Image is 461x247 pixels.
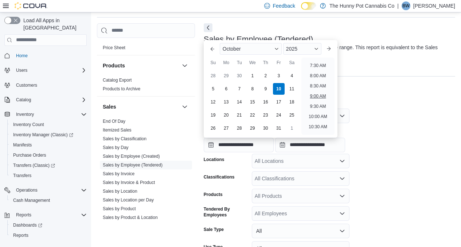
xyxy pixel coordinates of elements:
[283,43,321,55] div: Button. Open the year selector. 2025 is currently selected.
[306,133,330,141] li: 11:00 AM
[16,212,31,218] span: Reports
[10,130,87,139] span: Inventory Manager (Classic)
[220,83,232,95] div: day-6
[103,206,136,212] span: Sales by Product
[103,153,160,159] span: Sales by Employee (Created)
[7,150,90,160] button: Purchase Orders
[1,50,90,61] button: Home
[103,206,136,211] a: Sales by Product
[207,43,218,55] button: Previous Month
[402,1,410,10] div: Bonnie Wong
[13,66,87,75] span: Users
[16,187,38,193] span: Operations
[103,62,125,69] h3: Products
[204,23,212,32] button: Next
[204,192,223,197] label: Products
[339,211,345,216] button: Open list of options
[306,112,330,121] li: 10:00 AM
[7,195,90,205] button: Cash Management
[13,162,55,168] span: Transfers (Classic)
[339,176,345,181] button: Open list of options
[301,2,316,10] input: Dark Mode
[273,57,285,68] div: Fr
[103,136,146,142] span: Sales by Classification
[204,227,224,232] label: Sale Type
[16,53,28,59] span: Home
[103,189,137,194] a: Sales by Location
[220,96,232,108] div: day-13
[204,206,249,218] label: Tendered By Employees
[103,86,140,92] span: Products to Archive
[10,161,87,170] span: Transfers (Classic)
[103,215,158,220] span: Sales by Product & Location
[260,70,271,82] div: day-2
[180,102,189,111] button: Sales
[103,171,134,176] a: Sales by Invoice
[103,77,132,83] span: Catalog Export
[397,1,399,10] p: |
[323,43,335,55] button: Next month
[7,140,90,150] button: Manifests
[13,51,87,60] span: Home
[13,197,50,203] span: Cash Management
[7,170,90,181] button: Transfers
[7,119,90,130] button: Inventory Count
[1,185,90,195] button: Operations
[103,127,132,133] span: Itemized Sales
[16,97,31,103] span: Catalog
[275,138,345,152] input: Press the down key to open a popover containing a calendar.
[13,81,40,90] a: Customers
[97,117,195,242] div: Sales
[13,232,28,238] span: Reports
[273,96,285,108] div: day-17
[1,210,90,220] button: Reports
[10,171,87,180] span: Transfers
[286,46,297,52] span: 2025
[220,43,282,55] div: Button. Open the month selector. October is currently selected.
[286,57,298,68] div: Sa
[1,80,90,90] button: Customers
[207,69,298,135] div: October, 2025
[234,96,245,108] div: day-14
[286,122,298,134] div: day-1
[260,57,271,68] div: Th
[20,17,87,31] span: Load All Apps in [GEOGRAPHIC_DATA]
[10,120,87,129] span: Inventory Count
[103,188,137,194] span: Sales by Location
[103,145,129,150] a: Sales by Day
[339,193,345,199] button: Open list of options
[13,211,87,219] span: Reports
[13,132,73,138] span: Inventory Manager (Classic)
[10,161,58,170] a: Transfers (Classic)
[10,231,87,240] span: Reports
[13,81,87,90] span: Customers
[103,162,163,168] span: Sales by Employee (Tendered)
[180,61,189,70] button: Products
[103,180,155,185] span: Sales by Invoice & Product
[7,230,90,240] button: Reports
[103,103,179,110] button: Sales
[103,197,154,203] a: Sales by Location per Day
[247,70,258,82] div: day-1
[207,57,219,68] div: Su
[204,157,224,162] label: Locations
[207,109,219,121] div: day-19
[10,196,87,205] span: Cash Management
[10,231,31,240] a: Reports
[7,160,90,170] a: Transfers (Classic)
[13,186,87,195] span: Operations
[97,76,195,96] div: Products
[13,222,42,228] span: Dashboards
[103,171,134,177] span: Sales by Invoice
[273,109,285,121] div: day-24
[220,70,232,82] div: day-29
[220,57,232,68] div: Mo
[329,1,394,10] p: The Hunny Pot Cannabis Co
[1,95,90,105] button: Catalog
[13,95,87,104] span: Catalog
[13,110,87,119] span: Inventory
[13,122,44,128] span: Inventory Count
[97,43,195,55] div: Pricing
[10,141,35,149] a: Manifests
